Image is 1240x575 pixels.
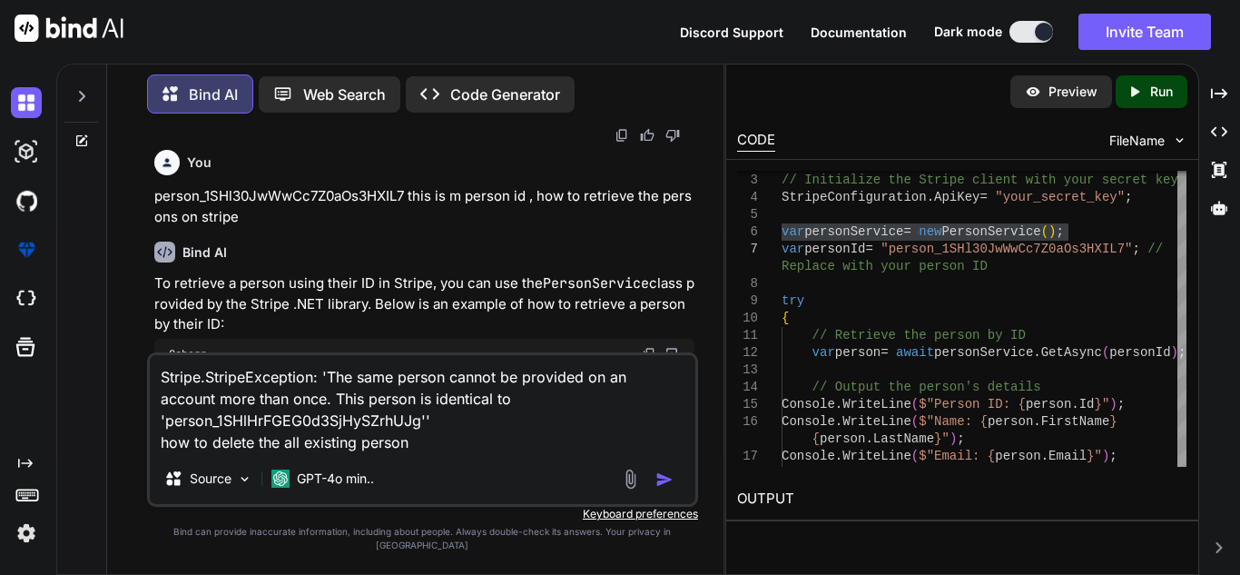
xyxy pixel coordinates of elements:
[881,242,1132,256] span: "person_1SHl30JwWwCc7Z0aOs3HXIL7"
[655,471,674,489] img: icon
[812,345,835,360] span: var
[640,128,654,143] img: like
[804,224,903,239] span: personService
[1109,397,1117,411] span: )
[737,275,758,292] div: 8
[303,84,386,105] p: Web Search
[1117,397,1125,411] span: ;
[812,380,1041,394] span: // Output the person's details
[842,449,911,463] span: WriteLine
[1109,132,1165,150] span: FileName
[911,397,919,411] span: (
[1095,397,1110,411] span: }"
[1071,397,1078,411] span: .
[1026,397,1071,411] span: person
[680,23,783,42] button: Discord Support
[896,345,934,360] span: await
[737,206,758,223] div: 5
[842,414,911,429] span: WriteLine
[995,449,1040,463] span: person
[11,283,42,314] img: cloudideIcon
[919,224,941,239] span: new
[190,470,231,488] p: Source
[737,413,758,431] div: 16
[1150,83,1173,101] p: Run
[664,346,680,362] img: Open in Browser
[154,273,694,335] p: To retrieve a person using their ID in Stripe, you can use the class provided by the Stripe .NET ...
[543,274,649,292] code: PersonService
[11,518,42,549] img: settings
[782,397,835,411] span: Console
[782,190,927,204] span: StripeConfiguration
[1171,345,1178,360] span: )
[1041,449,1048,463] span: .
[737,241,758,258] div: 7
[957,431,964,446] span: ;
[1125,190,1132,204] span: ;
[811,25,907,40] span: Documentation
[737,362,758,379] div: 13
[995,190,1125,204] span: "your_secret_key"
[737,396,758,413] div: 15
[642,347,656,362] img: copy
[737,189,758,206] div: 4
[1048,83,1097,101] p: Preview
[873,431,934,446] span: LastName
[1087,449,1102,463] span: }"
[1147,242,1163,256] span: //
[865,242,872,256] span: =
[1048,449,1087,463] span: Email
[1109,449,1117,463] span: ;
[615,128,629,143] img: copy
[812,431,820,446] span: {
[154,186,694,227] p: person_1SHl30JwWwCc7Z0aOs3HXIL7 this is m person id , how to retrieve the persons on stripe
[1057,224,1064,239] span: ;
[11,185,42,216] img: githubDark
[782,293,804,308] span: try
[737,172,758,189] div: 3
[835,449,842,463] span: .
[782,224,804,239] span: var
[919,414,988,429] span: $"Name: {
[911,414,919,429] span: (
[726,478,1198,520] h2: OUTPUT
[782,173,1163,187] span: // Initialize the Stripe client with your secret k
[187,154,212,172] h6: You
[737,379,758,396] div: 14
[950,431,957,446] span: )
[782,242,804,256] span: var
[1133,242,1140,256] span: ;
[1041,345,1102,360] span: GetAsync
[865,431,872,446] span: .
[620,469,641,490] img: attachment
[147,525,698,552] p: Bind can provide inaccurate information, including about people. Always double-check its answers....
[11,234,42,265] img: premium
[737,223,758,241] div: 6
[737,448,758,465] div: 17
[782,414,835,429] span: Console
[911,449,919,463] span: (
[782,311,789,325] span: {
[737,130,775,152] div: CODE
[11,87,42,118] img: darkChat
[782,449,835,463] span: Console
[737,465,758,482] div: 18
[1109,345,1170,360] span: personId
[934,23,1002,41] span: Dark mode
[812,466,1171,481] span: // Add any other properties you want to display
[1079,397,1095,411] span: Id
[835,397,842,411] span: .
[271,470,290,488] img: GPT-4o mini
[737,310,758,327] div: 10
[903,224,910,239] span: =
[450,84,560,105] p: Code Generator
[820,431,865,446] span: person
[680,25,783,40] span: Discord Support
[919,449,995,463] span: $"Email: {
[804,242,865,256] span: personId
[1033,345,1040,360] span: .
[737,327,758,344] div: 11
[737,344,758,362] div: 12
[237,471,252,487] img: Pick Models
[1033,414,1040,429] span: .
